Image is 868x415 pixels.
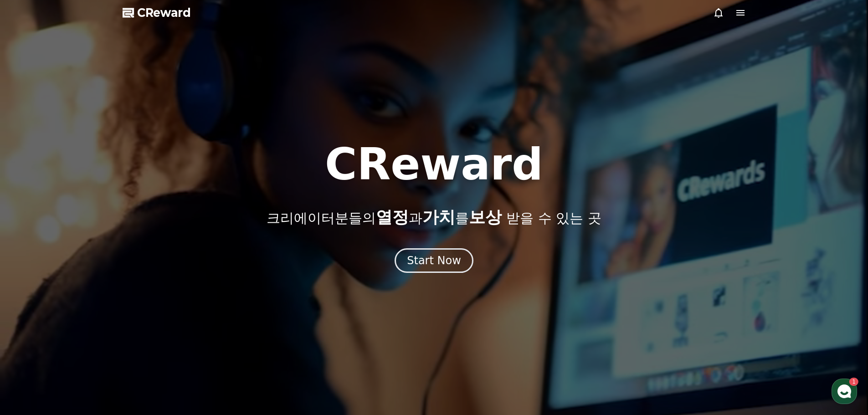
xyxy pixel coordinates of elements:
a: 설정 [118,289,175,312]
a: 1대화 [60,289,118,312]
p: 크리에이터분들의 과 를 받을 수 있는 곳 [267,208,601,226]
span: 보상 [469,208,502,226]
span: 가치 [422,208,455,226]
span: CReward [137,5,191,20]
h1: CReward [325,143,543,186]
span: 1 [92,288,96,296]
span: 열정 [376,208,409,226]
a: Start Now [395,257,473,266]
span: 설정 [141,302,152,310]
span: 대화 [83,303,94,310]
a: CReward [123,5,191,20]
button: Start Now [395,248,473,273]
div: Start Now [407,253,461,268]
a: 홈 [3,289,60,312]
span: 홈 [29,302,34,310]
